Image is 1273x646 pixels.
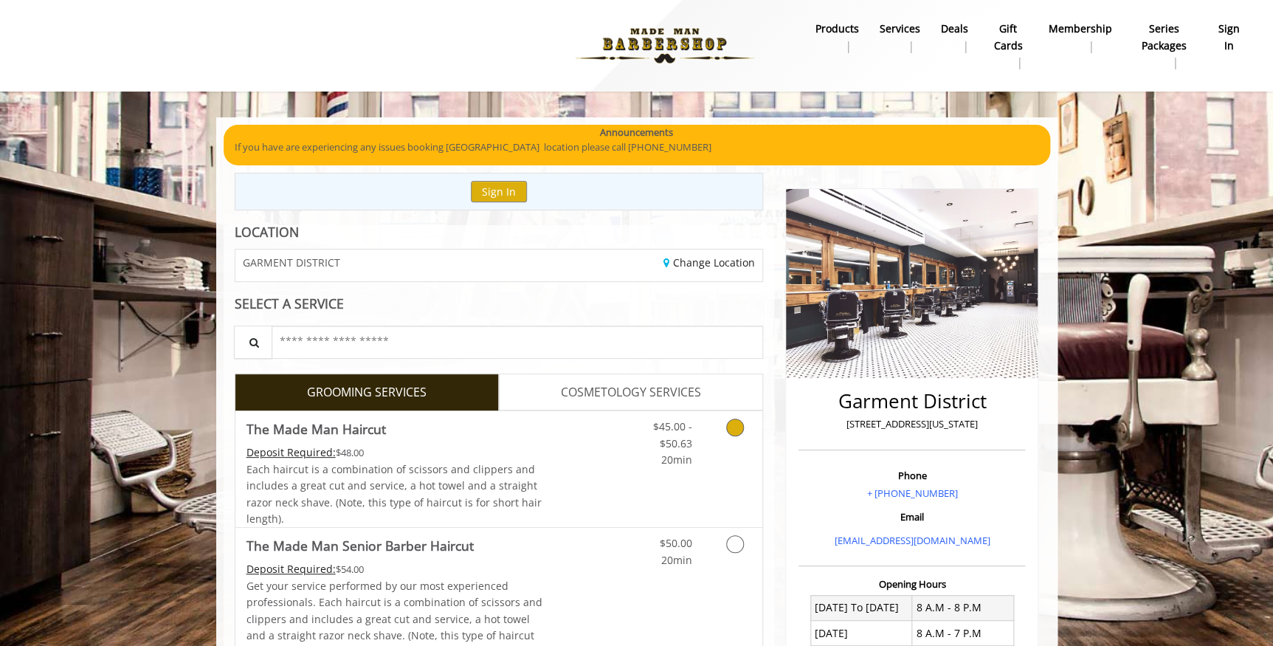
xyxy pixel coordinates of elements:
a: Gift cardsgift cards [979,18,1038,73]
h2: Garment District [802,391,1021,412]
b: The Made Man Haircut [246,419,386,439]
b: Deals [941,21,968,37]
a: sign insign in [1206,18,1252,57]
a: Productsproducts [805,18,869,57]
b: Series packages [1132,21,1195,54]
b: Services [880,21,920,37]
span: GARMENT DISTRICT [243,257,340,268]
p: [STREET_ADDRESS][US_STATE] [802,416,1021,432]
td: 8 A.M - 7 P.M [912,621,1014,646]
span: $50.00 [659,536,691,550]
h3: Opening Hours [798,579,1025,589]
b: products [815,21,859,37]
a: [EMAIL_ADDRESS][DOMAIN_NAME] [834,534,990,547]
td: [DATE] To [DATE] [810,595,912,620]
b: Announcements [600,125,673,140]
span: This service needs some Advance to be paid before we block your appointment [246,445,336,459]
b: Membership [1048,21,1111,37]
h3: Phone [802,470,1021,481]
p: If you have are experiencing any issues booking [GEOGRAPHIC_DATA] location please call [PHONE_NUM... [235,140,1039,155]
div: SELECT A SERVICE [235,297,764,311]
button: Sign In [471,181,527,202]
div: $48.00 [246,444,543,461]
div: $54.00 [246,561,543,577]
b: LOCATION [235,223,299,241]
span: $45.00 - $50.63 [652,419,691,450]
td: [DATE] [810,621,912,646]
span: This service needs some Advance to be paid before we block your appointment [246,562,336,576]
span: 20min [660,453,691,467]
span: COSMETOLOGY SERVICES [561,383,701,402]
a: Change Location [663,255,755,269]
b: The Made Man Senior Barber Haircut [246,535,474,556]
a: Series packagesSeries packages [1122,18,1205,73]
a: + [PHONE_NUMBER] [866,487,957,500]
h3: Email [802,512,1021,522]
b: sign in [1216,21,1241,54]
button: Service Search [234,326,272,359]
span: Each haircut is a combination of scissors and clippers and includes a great cut and service, a ho... [246,462,542,526]
a: DealsDeals [931,18,979,57]
a: ServicesServices [869,18,931,57]
b: gift cards [989,21,1028,54]
span: 20min [660,553,691,567]
span: GROOMING SERVICES [307,383,427,402]
img: Made Man Barbershop logo [563,5,766,86]
a: MembershipMembership [1038,18,1122,57]
td: 8 A.M - 8 P.M [912,595,1014,620]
